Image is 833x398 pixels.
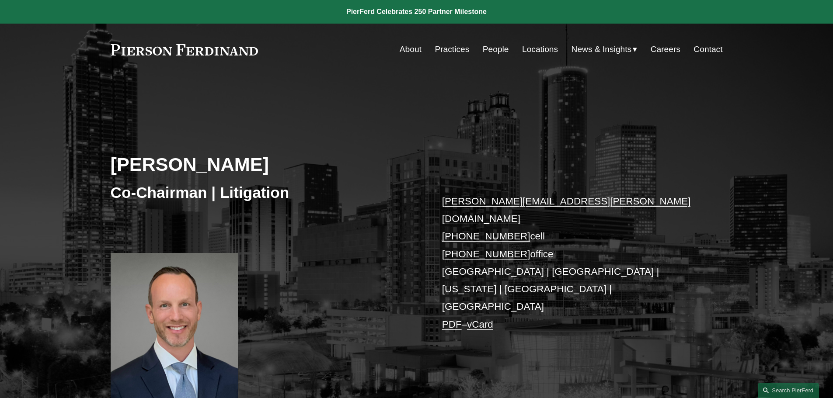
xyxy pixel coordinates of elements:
[522,41,558,58] a: Locations
[442,196,691,224] a: [PERSON_NAME][EMAIL_ADDRESS][PERSON_NAME][DOMAIN_NAME]
[572,42,632,57] span: News & Insights
[483,41,509,58] a: People
[758,383,819,398] a: Search this site
[435,41,469,58] a: Practices
[400,41,422,58] a: About
[467,319,493,330] a: vCard
[442,319,462,330] a: PDF
[651,41,680,58] a: Careers
[111,153,417,176] h2: [PERSON_NAME]
[442,231,530,242] a: [PHONE_NUMBER]
[694,41,722,58] a: Contact
[111,183,417,202] h3: Co-Chairman | Litigation
[442,249,530,260] a: [PHONE_NUMBER]
[572,41,638,58] a: folder dropdown
[442,193,697,334] p: cell office [GEOGRAPHIC_DATA] | [GEOGRAPHIC_DATA] | [US_STATE] | [GEOGRAPHIC_DATA] | [GEOGRAPHIC_...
